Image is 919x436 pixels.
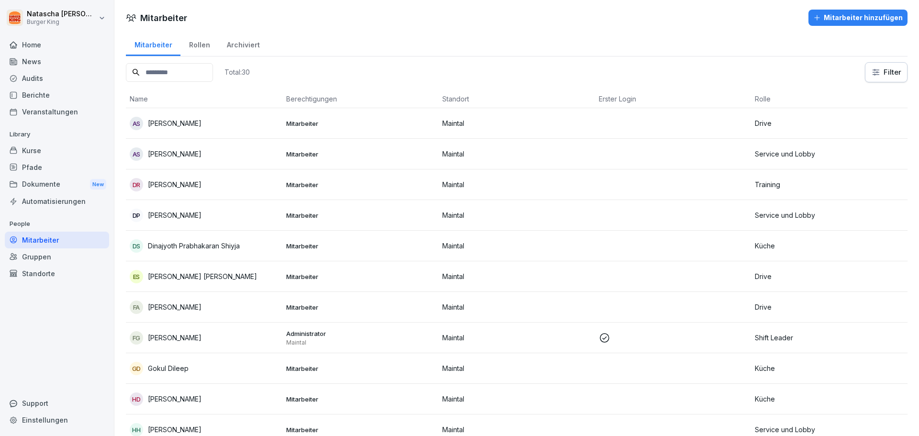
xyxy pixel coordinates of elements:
p: Küche [755,394,904,404]
p: Total: 30 [224,67,250,77]
div: New [90,179,106,190]
p: Natascha [PERSON_NAME] [27,10,97,18]
p: Maintal [442,118,591,128]
div: Dokumente [5,176,109,193]
a: Mitarbeiter [5,232,109,248]
div: Mitarbeiter [126,32,180,56]
a: Kurse [5,142,109,159]
a: Audits [5,70,109,87]
a: Einstellungen [5,412,109,428]
p: Gokul Dileep [148,363,189,373]
div: Filter [871,67,901,77]
th: Standort [438,90,595,108]
p: Drive [755,271,904,281]
p: Service und Lobby [755,425,904,435]
div: DP [130,209,143,222]
p: Mitarbeiter [286,395,435,403]
a: Gruppen [5,248,109,265]
div: Berichte [5,87,109,103]
p: Maintal [442,210,591,220]
p: Mitarbeiter [286,425,435,434]
div: DR [130,178,143,191]
p: Mitarbeiter [286,180,435,189]
p: Mitarbeiter [286,364,435,373]
p: [PERSON_NAME] [148,425,202,435]
a: Automatisierungen [5,193,109,210]
a: Pfade [5,159,109,176]
p: Maintal [442,241,591,251]
p: Küche [755,363,904,373]
p: Service und Lobby [755,149,904,159]
p: Drive [755,302,904,312]
p: [PERSON_NAME] [148,302,202,312]
p: Mitarbeiter [286,272,435,281]
p: [PERSON_NAME] [148,179,202,190]
p: Mitarbeiter [286,119,435,128]
div: AS [130,117,143,130]
a: Archiviert [218,32,268,56]
button: Mitarbeiter hinzufügen [808,10,908,26]
p: Drive [755,118,904,128]
p: People [5,216,109,232]
p: Maintal [442,271,591,281]
p: Mitarbeiter [286,303,435,312]
a: Home [5,36,109,53]
div: HD [130,392,143,406]
th: Berechtigungen [282,90,439,108]
div: AS [130,147,143,161]
p: Maintal [442,333,591,343]
p: Maintal [286,339,435,347]
p: Dinajyoth Prabhakaran Shiyja [148,241,240,251]
th: Name [126,90,282,108]
p: Service und Lobby [755,210,904,220]
p: Administrator [286,329,435,338]
div: FG [130,331,143,345]
div: Support [5,395,109,412]
h1: Mitarbeiter [140,11,187,24]
p: [PERSON_NAME] [PERSON_NAME] [148,271,257,281]
div: GD [130,362,143,375]
p: [PERSON_NAME] [148,149,202,159]
a: News [5,53,109,70]
p: Maintal [442,363,591,373]
p: Library [5,127,109,142]
p: Maintal [442,149,591,159]
th: Rolle [751,90,908,108]
div: FA [130,301,143,314]
button: Filter [865,63,907,82]
p: Mitarbeiter [286,211,435,220]
p: [PERSON_NAME] [148,394,202,404]
p: Küche [755,241,904,251]
a: Veranstaltungen [5,103,109,120]
p: Training [755,179,904,190]
a: Rollen [180,32,218,56]
div: ES [130,270,143,283]
a: Standorte [5,265,109,282]
p: Burger King [27,19,97,25]
p: [PERSON_NAME] [148,118,202,128]
div: DS [130,239,143,253]
p: Maintal [442,394,591,404]
a: DokumenteNew [5,176,109,193]
p: Maintal [442,302,591,312]
p: Shift Leader [755,333,904,343]
p: [PERSON_NAME] [148,210,202,220]
p: Maintal [442,425,591,435]
p: Maintal [442,179,591,190]
p: [PERSON_NAME] [148,333,202,343]
th: Erster Login [595,90,751,108]
div: Mitarbeiter hinzufügen [813,12,903,23]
